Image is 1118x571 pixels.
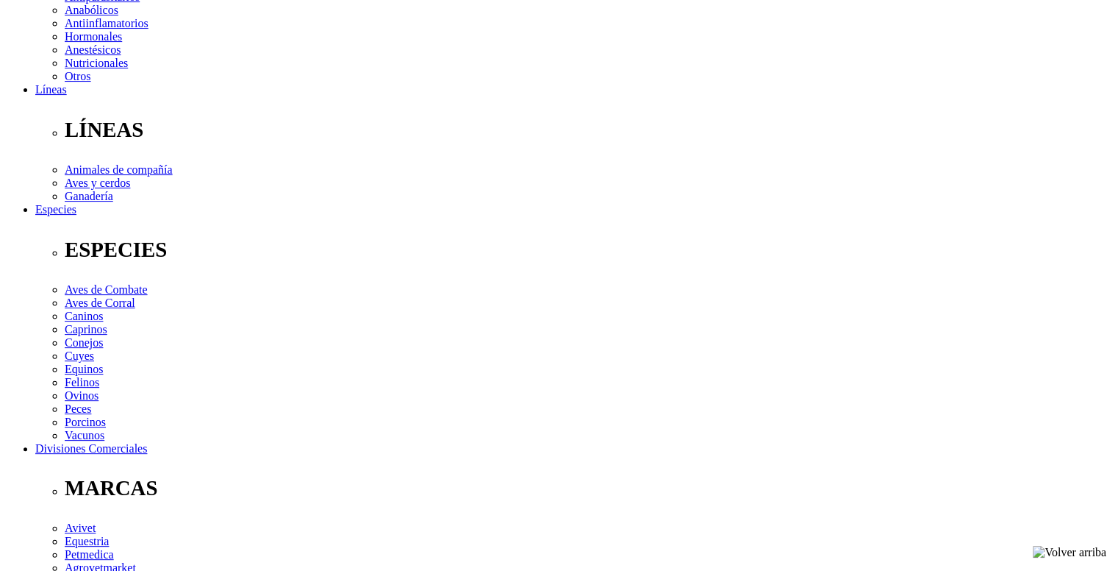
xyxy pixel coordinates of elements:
[65,70,91,82] a: Otros
[65,283,148,296] a: Aves de Combate
[35,203,76,216] a: Especies
[65,350,94,362] a: Cuyes
[65,389,98,402] a: Ovinos
[65,43,121,56] a: Anestésicos
[65,297,135,309] a: Aves de Corral
[65,118,1112,142] p: LÍNEAS
[65,310,103,322] a: Caninos
[65,363,103,375] a: Equinos
[65,177,130,189] a: Aves y cerdos
[65,163,173,176] a: Animales de compañía
[65,190,113,202] a: Ganadería
[65,17,148,29] a: Antiinflamatorios
[7,411,254,564] iframe: Brevo live chat
[65,30,122,43] a: Hormonales
[65,402,91,415] a: Peces
[1033,546,1106,559] img: Volver arriba
[65,57,128,69] a: Nutricionales
[65,476,1112,500] p: MARCAS
[65,376,99,389] a: Felinos
[65,238,1112,262] p: ESPECIES
[65,336,103,349] a: Conejos
[35,83,67,96] a: Líneas
[65,4,118,16] a: Anabólicos
[65,323,107,336] a: Caprinos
